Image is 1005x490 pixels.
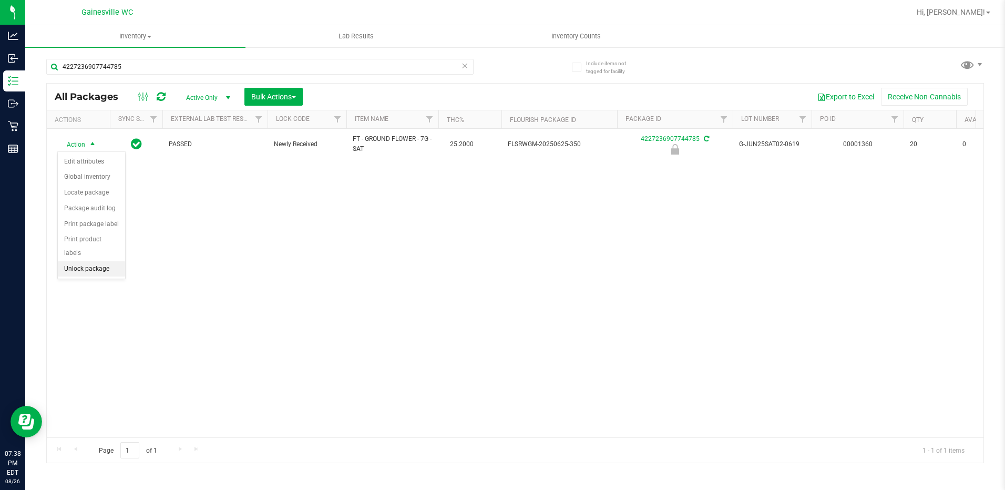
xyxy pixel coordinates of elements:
[58,261,125,277] li: Unlock package
[886,110,904,128] a: Filter
[447,116,464,124] a: THC%
[794,110,812,128] a: Filter
[118,115,159,122] a: Sync Status
[462,59,469,73] span: Clear
[145,110,162,128] a: Filter
[616,144,734,155] div: Newly Received
[86,137,99,152] span: select
[46,59,474,75] input: Search Package ID, Item Name, SKU, Lot or Part Number...
[58,169,125,185] li: Global inventory
[244,88,303,106] button: Bulk Actions
[625,115,661,122] a: Package ID
[57,137,86,152] span: Action
[914,442,973,458] span: 1 - 1 of 1 items
[355,115,388,122] a: Item Name
[5,449,20,477] p: 07:38 PM EDT
[11,406,42,437] iframe: Resource center
[445,137,479,152] span: 25.2000
[55,116,106,124] div: Actions
[169,139,261,149] span: PASSED
[274,139,340,149] span: Newly Received
[508,139,611,149] span: FLSRWGM-20250625-350
[917,8,985,16] span: Hi, [PERSON_NAME]!
[276,115,310,122] a: Lock Code
[5,477,20,485] p: 08/26
[537,32,615,41] span: Inventory Counts
[8,53,18,64] inline-svg: Inbound
[8,144,18,154] inline-svg: Reports
[586,59,639,75] span: Include items not tagged for facility
[90,442,166,458] span: Page of 1
[58,217,125,232] li: Print package label
[58,154,125,170] li: Edit attributes
[811,88,881,106] button: Export to Excel
[8,98,18,109] inline-svg: Outbound
[8,76,18,86] inline-svg: Inventory
[25,32,245,41] span: Inventory
[715,110,733,128] a: Filter
[881,88,968,106] button: Receive Non-Cannabis
[962,139,1002,149] span: 0
[8,121,18,131] inline-svg: Retail
[741,115,779,122] a: Lot Number
[171,115,253,122] a: External Lab Test Result
[510,116,576,124] a: Flourish Package ID
[131,137,142,151] span: In Sync
[251,93,296,101] span: Bulk Actions
[965,116,996,124] a: Available
[912,116,924,124] a: Qty
[820,115,836,122] a: PO ID
[8,30,18,41] inline-svg: Analytics
[641,135,700,142] a: 4227236907744785
[739,139,805,149] span: G-JUN25SAT02-0619
[353,134,432,154] span: FT - GROUND FLOWER - 7G - SAT
[58,201,125,217] li: Package audit log
[81,8,133,17] span: Gainesville WC
[324,32,388,41] span: Lab Results
[466,25,686,47] a: Inventory Counts
[250,110,268,128] a: Filter
[910,139,950,149] span: 20
[120,442,139,458] input: 1
[843,140,873,148] a: 00001360
[702,135,709,142] span: Sync from Compliance System
[58,232,125,261] li: Print product labels
[329,110,346,128] a: Filter
[245,25,466,47] a: Lab Results
[58,185,125,201] li: Locate package
[55,91,129,103] span: All Packages
[421,110,438,128] a: Filter
[25,25,245,47] a: Inventory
